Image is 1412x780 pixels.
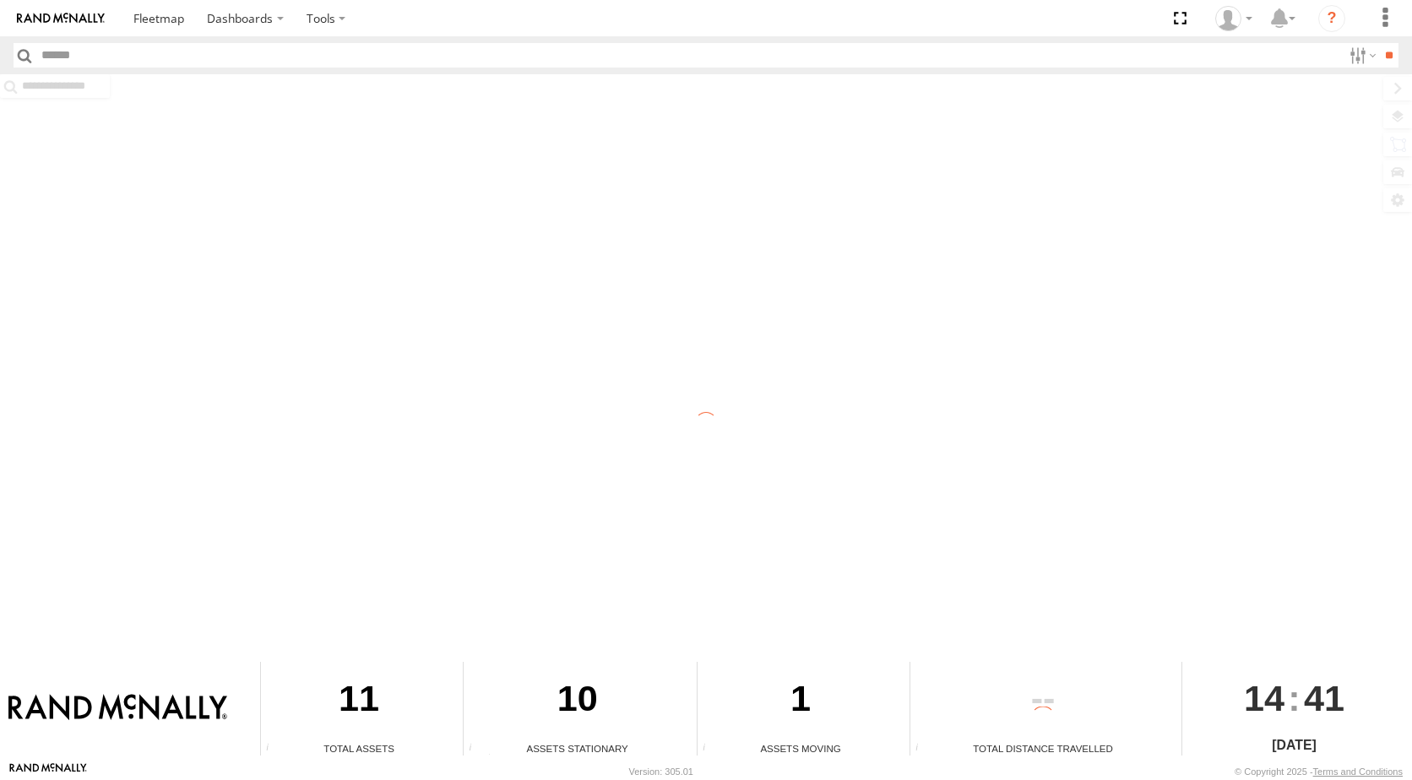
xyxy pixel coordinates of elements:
[910,743,936,756] div: Total distance travelled by all assets within specified date range and applied filters
[261,741,457,756] div: Total Assets
[261,662,457,741] div: 11
[1182,735,1406,756] div: [DATE]
[1304,662,1344,734] span: 41
[464,743,489,756] div: Total number of assets current stationary.
[261,743,286,756] div: Total number of Enabled Assets
[1209,6,1258,31] div: Valeo Dash
[698,662,904,741] div: 1
[910,741,1176,756] div: Total Distance Travelled
[698,743,723,756] div: Total number of assets current in transit.
[1318,5,1345,32] i: ?
[17,13,105,24] img: rand-logo.svg
[464,662,691,741] div: 10
[9,763,87,780] a: Visit our Website
[1235,766,1403,777] div: © Copyright 2025 -
[1182,662,1406,734] div: :
[464,741,691,756] div: Assets Stationary
[1343,43,1379,68] label: Search Filter Options
[698,741,904,756] div: Assets Moving
[1244,662,1284,734] span: 14
[1313,766,1403,777] a: Terms and Conditions
[8,694,227,723] img: Rand McNally
[629,766,693,777] div: Version: 305.01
